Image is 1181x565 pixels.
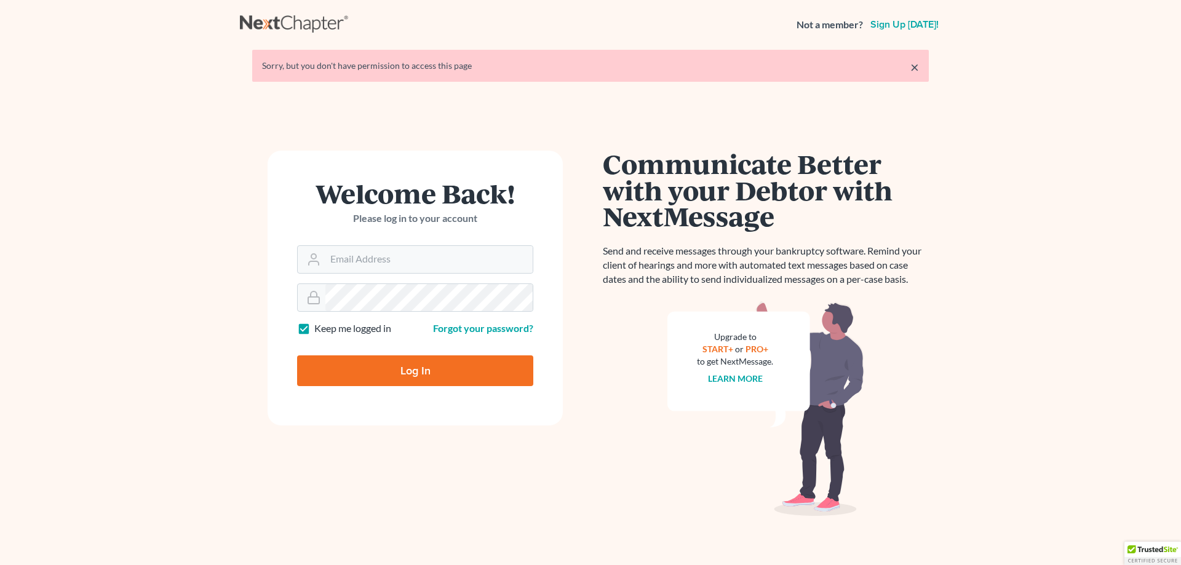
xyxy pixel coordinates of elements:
img: nextmessage_bg-59042aed3d76b12b5cd301f8e5b87938c9018125f34e5fa2b7a6b67550977c72.svg [667,301,864,516]
input: Log In [297,355,533,386]
span: or [735,344,744,354]
div: TrustedSite Certified [1124,542,1181,565]
a: PRO+ [746,344,768,354]
div: Sorry, but you don't have permission to access this page [262,60,919,72]
strong: Not a member? [797,18,863,32]
a: Forgot your password? [433,322,533,334]
h1: Welcome Back! [297,180,533,207]
p: Please log in to your account [297,211,533,226]
a: Sign up [DATE]! [868,20,941,30]
div: Upgrade to [697,331,773,343]
a: Learn more [708,373,763,384]
div: to get NextMessage. [697,355,773,368]
a: × [910,60,919,74]
input: Email Address [325,246,533,273]
a: START+ [702,344,733,354]
h1: Communicate Better with your Debtor with NextMessage [603,151,929,229]
p: Send and receive messages through your bankruptcy software. Remind your client of hearings and mo... [603,244,929,286]
label: Keep me logged in [314,322,391,336]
